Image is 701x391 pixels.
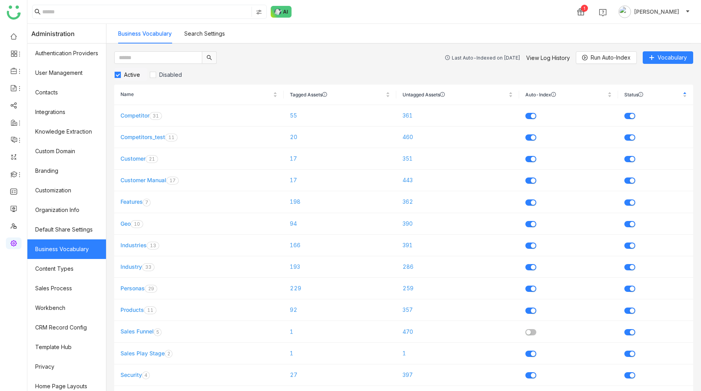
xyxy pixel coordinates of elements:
[120,263,142,270] a: Industry
[121,71,143,78] span: Active
[396,278,519,299] td: 259
[643,51,693,64] button: Vocabulary
[284,170,396,191] td: 17
[120,198,143,205] a: Features
[142,371,150,379] nz-badge-sup: 4
[149,155,152,163] p: 2
[120,155,146,162] a: Customer
[27,318,106,337] a: CRM Record Config
[284,256,396,278] td: 193
[144,306,156,314] nz-badge-sup: 11
[284,213,396,235] td: 94
[27,83,106,102] a: Contacts
[120,285,145,291] a: Personas
[134,220,137,228] p: 1
[149,112,162,120] nz-badge-sup: 31
[396,170,519,191] td: 443
[27,220,106,239] a: Default Share Settings
[120,177,166,183] a: Customer Manual
[165,134,178,141] nz-badge-sup: 11
[396,299,519,321] td: 357
[256,9,262,15] img: search-type.svg
[27,239,106,259] a: Business Vocabulary
[396,127,519,148] td: 460
[27,63,106,83] a: User Management
[27,122,106,141] a: Knowledge Extraction
[120,371,142,378] a: Security
[658,53,687,62] span: Vocabulary
[152,155,155,163] p: 1
[137,220,140,228] p: 0
[150,306,153,314] p: 1
[151,285,154,293] p: 9
[27,357,106,377] a: Privacy
[120,306,144,313] a: Products
[591,53,631,62] span: Run Auto-Index
[31,24,75,43] span: Administration
[284,278,396,299] td: 229
[599,9,607,16] img: help.svg
[396,364,519,386] td: 397
[148,285,151,293] p: 2
[624,92,681,97] span: Status
[284,299,396,321] td: 92
[166,177,179,185] nz-badge-sup: 17
[27,161,106,181] a: Branding
[153,112,156,120] p: 3
[7,5,21,20] img: logo
[147,306,150,314] p: 1
[618,5,631,18] img: avatar
[525,92,606,97] span: Auto-Index
[146,155,158,163] nz-badge-sup: 21
[165,350,173,358] nz-badge-sup: 2
[120,350,165,357] a: Sales Play Stage
[396,321,519,342] td: 470
[284,127,396,148] td: 20
[576,51,637,64] button: Run Auto-Index
[526,54,570,61] a: View Log History
[271,6,292,18] img: ask-buddy-normal.svg
[167,350,170,358] p: 2
[27,141,106,161] a: Custom Domain
[154,328,162,336] nz-badge-sup: 5
[284,364,396,386] td: 27
[143,199,151,206] nz-badge-sup: 7
[156,112,159,120] p: 1
[27,43,106,63] a: Authentication Providers
[27,102,106,122] a: Integrations
[27,279,106,298] a: Sales Process
[168,134,171,141] p: 1
[396,235,519,256] td: 391
[617,5,692,18] button: [PERSON_NAME]
[142,263,155,271] nz-badge-sup: 33
[120,220,131,227] a: Geo
[145,285,157,293] nz-badge-sup: 29
[169,177,173,185] p: 1
[284,105,396,127] td: 55
[284,148,396,170] td: 17
[27,337,106,357] a: Template Hub
[156,71,185,78] span: Disabled
[396,105,519,127] td: 361
[147,242,159,250] nz-badge-sup: 13
[290,92,384,97] span: Tagged Assets
[171,134,174,141] p: 1
[284,343,396,364] td: 1
[284,321,396,342] td: 1
[120,328,154,335] a: Sales Funnel
[396,191,519,213] td: 362
[403,92,507,97] span: Untagged Assets
[27,259,106,279] a: Content Types
[120,112,149,119] a: Competitor
[396,343,519,364] td: 1
[145,199,148,206] p: 7
[120,242,147,248] a: Industries
[148,263,151,271] p: 3
[396,213,519,235] td: 390
[284,191,396,213] td: 198
[27,181,106,200] a: Customization
[153,242,156,250] p: 3
[184,30,225,37] a: Search Settings
[145,263,148,271] p: 3
[131,220,143,228] nz-badge-sup: 10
